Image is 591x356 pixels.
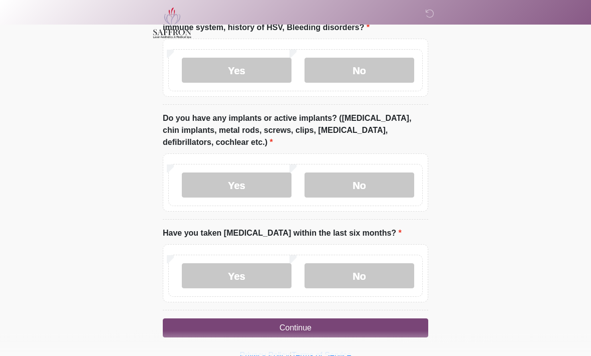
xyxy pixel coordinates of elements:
[182,58,291,83] label: Yes
[305,173,414,198] label: No
[163,319,428,338] button: Continue
[305,58,414,83] label: No
[163,113,428,149] label: Do you have any implants or active implants? ([MEDICAL_DATA], chin implants, metal rods, screws, ...
[182,264,291,289] label: Yes
[305,264,414,289] label: No
[163,228,402,240] label: Have you taken [MEDICAL_DATA] within the last six months?
[182,173,291,198] label: Yes
[153,8,192,39] img: Saffron Laser Aesthetics and Medical Spa Logo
